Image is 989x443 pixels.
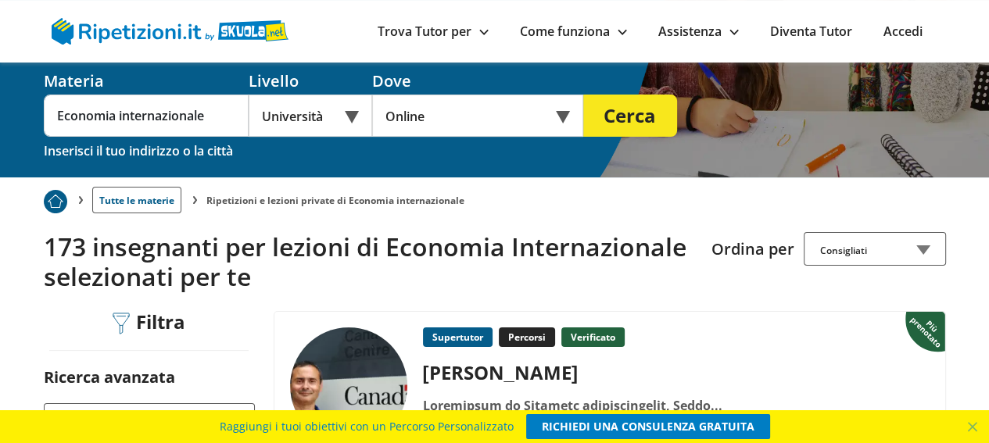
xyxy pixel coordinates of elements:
div: Dove [372,70,583,91]
img: Filtra filtri mobile [113,313,130,334]
a: Tutte le materie [92,187,181,213]
div: Loremipsum do Sitametc adipiscingelit, Seddo eius, Temporincid u laboreet, Doloremag al enimadmi,... [417,395,747,416]
div: Filtra [107,311,192,335]
a: Assistenza [658,23,739,40]
h2: 173 insegnanti per lezioni di Economia Internazionale selezionati per te [44,232,700,292]
li: Ripetizioni e lezioni private di Economia internazionale [206,194,464,207]
div: Materia [44,70,249,91]
label: Ricerca avanzata [44,366,175,388]
a: logo Skuola.net | Ripetizioni.it [52,21,288,38]
span: a partire da [781,408,850,425]
div: Livello [249,70,372,91]
a: Diventa Tutor [770,23,852,40]
p: Supertutor [423,327,493,347]
nav: breadcrumb d-none d-tablet-block [44,177,946,213]
span: €/ora [873,408,905,425]
span: 20 [853,405,870,426]
a: Come funziona [520,23,627,40]
div: Online [372,95,583,137]
div: Consigliati [804,232,946,266]
img: Piu prenotato [44,190,67,213]
span: Raggiungi i tuoi obiettivi con un Percorso Personalizzato [220,414,514,439]
button: Cerca [583,95,677,137]
a: Trova Tutor per [378,23,489,40]
a: RICHIEDI UNA CONSULENZA GRATUITA [526,414,770,439]
img: logo Skuola.net | Ripetizioni.it [52,18,288,45]
p: Verificato [561,327,625,347]
input: Es. Matematica [44,95,249,137]
div: Università [249,95,372,137]
label: Ordina per [711,238,794,259]
div: [PERSON_NAME] [417,359,747,385]
div: Inserisci il tuo indirizzo o la città [44,140,233,162]
img: Piu prenotato [905,310,948,352]
a: Accedi [883,23,923,40]
p: Percorsi [499,327,555,347]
